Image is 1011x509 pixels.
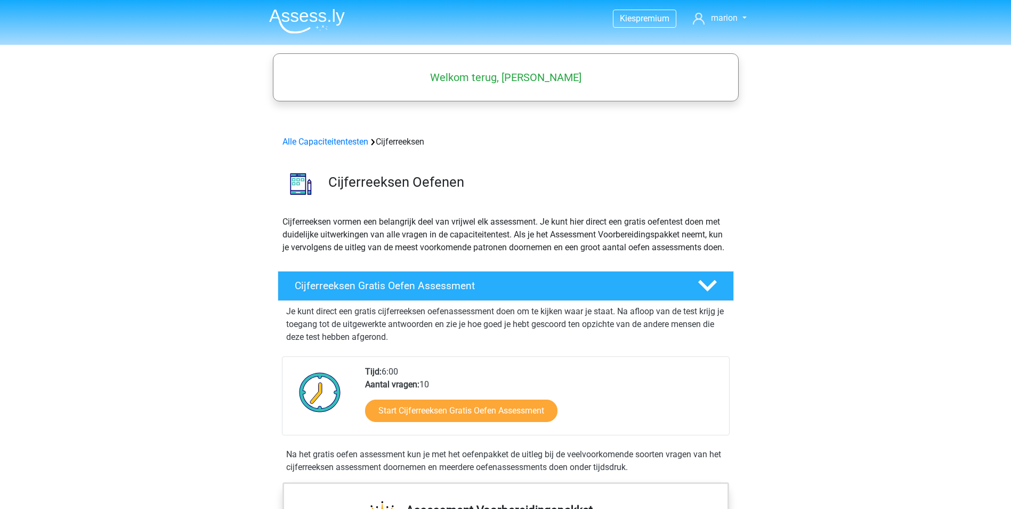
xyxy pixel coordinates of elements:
p: Cijferreeksen vormen een belangrijk deel van vrijwel elk assessment. Je kunt hier direct een grat... [282,216,729,254]
div: Cijferreeksen [278,136,733,148]
h3: Cijferreeksen Oefenen [328,174,725,190]
a: Cijferreeksen Gratis Oefen Assessment [273,271,738,301]
a: Start Cijferreeksen Gratis Oefen Assessment [365,400,557,422]
span: Kies [620,13,636,23]
h5: Welkom terug, [PERSON_NAME] [278,71,733,84]
p: Je kunt direct een gratis cijferreeksen oefenassessment doen om te kijken waar je staat. Na afloo... [286,305,725,344]
div: Na het gratis oefen assessment kun je met het oefenpakket de uitleg bij de veelvoorkomende soorte... [282,448,730,474]
div: 6:00 10 [357,365,729,435]
b: Aantal vragen: [365,379,419,389]
span: marion [711,13,738,23]
h4: Cijferreeksen Gratis Oefen Assessment [295,280,681,292]
b: Tijd: [365,367,382,377]
img: Klok [293,365,347,419]
a: Kiespremium [613,11,676,26]
a: marion [689,12,750,25]
span: premium [636,13,669,23]
img: Assessly [269,9,345,34]
a: Alle Capaciteitentesten [282,137,368,147]
img: cijferreeksen [278,161,323,206]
